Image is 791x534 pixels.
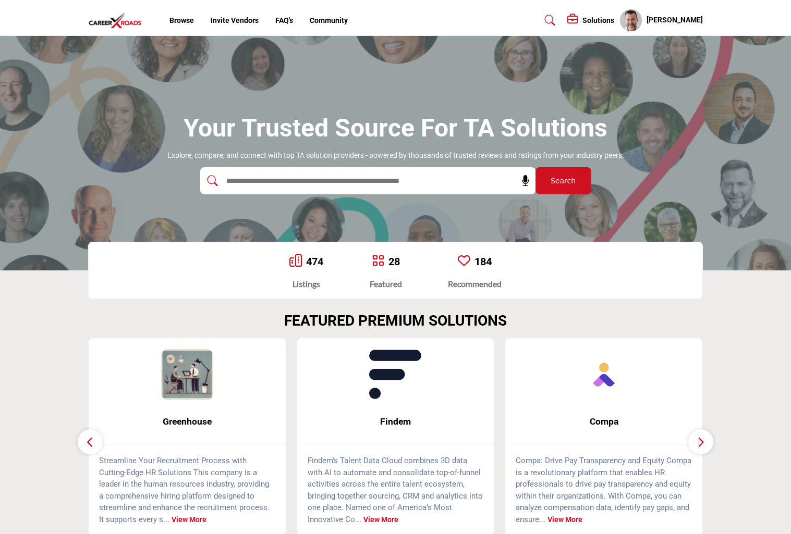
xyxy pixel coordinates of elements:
[169,16,194,24] a: Browse
[306,255,323,268] a: 474
[647,15,703,26] h5: [PERSON_NAME]
[163,515,169,524] span: ...
[99,455,275,525] p: Streamline Your Recruitment Process with Cutting-Edge HR Solutions This company is a leader in th...
[167,151,624,161] p: Explore, compare, and connect with top TA solution providers - powered by thousands of trusted re...
[474,255,492,268] a: 184
[184,112,607,144] h1: Your Trusted Source for TA Solutions
[388,255,400,268] a: 28
[536,167,591,194] button: Search
[369,349,421,401] img: Findem
[372,254,384,269] a: Go to Featured
[582,16,614,25] h5: Solutions
[88,12,148,29] img: Site Logo
[521,408,687,436] b: Compa
[551,176,576,187] span: Search
[161,349,213,401] img: Greenhouse
[567,14,614,27] div: Solutions
[505,408,702,436] a: Compa
[539,515,545,524] span: ...
[521,415,687,428] span: Compa
[363,515,398,524] a: View More
[104,408,270,436] b: Greenhouse
[275,16,293,24] a: FAQ's
[104,415,270,428] span: Greenhouse
[516,455,692,525] p: Compa: Drive Pay Transparency and Equity Compa is a revolutionary platform that enables HR profes...
[313,415,479,428] span: Findem
[310,16,348,24] a: Community
[172,515,206,524] a: View More
[534,12,562,29] a: Search
[547,515,582,524] a: View More
[578,349,630,401] img: Compa
[458,254,470,269] a: Go to Recommended
[313,408,479,436] b: Findem
[211,16,259,24] a: Invite Vendors
[619,9,642,32] button: Show hide supplier dropdown
[370,278,402,290] div: Featured
[308,455,484,525] p: Findem’s Talent Data Cloud combines 3D data with AI to automate and consolidate top-of-funnel act...
[297,408,494,436] a: Findem
[284,312,507,330] h2: FEATURED PREMIUM SOLUTIONS
[89,408,286,436] a: Greenhouse
[355,515,361,524] span: ...
[289,278,323,290] div: Listings
[448,278,502,290] div: Recommended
